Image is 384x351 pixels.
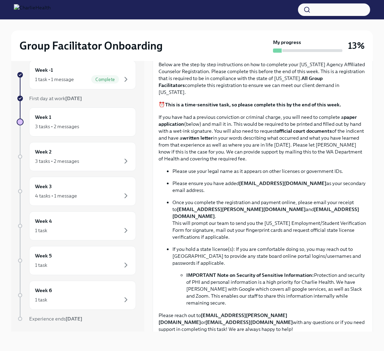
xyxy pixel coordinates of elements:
[35,227,47,234] div: 1 task
[35,123,79,130] div: 3 tasks • 2 messages
[159,114,357,127] strong: paper application
[165,102,341,108] strong: This is a time-sensitive task, so please complete this by the end of this week.
[35,217,52,225] h6: Week 4
[17,142,136,171] a: Week 23 tasks • 2 messages
[35,252,52,260] h6: Week 5
[35,192,77,199] div: 4 tasks • 1 message
[172,180,367,194] p: Please ensure you have added as your secondary email address.
[66,316,82,322] strong: [DATE]
[177,206,306,212] strong: [EMAIL_ADDRESS][PERSON_NAME][DOMAIN_NAME]
[159,61,367,96] p: Below are the step by step instructions on how to complete your [US_STATE] Agency Affiliated Coun...
[35,262,47,269] div: 1 task
[172,206,359,219] strong: [EMAIL_ADDRESS][DOMAIN_NAME]
[35,113,51,121] h6: Week 1
[159,114,367,162] p: If you have had a previous conviction or criminal charge, you will need to complete a (below) and...
[17,95,136,102] a: First day at work[DATE]
[172,168,367,175] p: Please use your legal name as it appears on other licenses or government IDs.
[35,148,52,156] h6: Week 2
[273,39,301,46] strong: My progress
[205,319,293,325] strong: [EMAIL_ADDRESS][DOMAIN_NAME]
[17,246,136,275] a: Week 51 task
[17,107,136,137] a: Week 13 tasks • 2 messages
[186,272,314,278] strong: IMPORTANT Note on Security of Sensitive Information:
[14,4,51,15] img: CharlieHealth
[29,316,82,322] span: Experience ends
[159,101,367,108] p: ⏰
[35,66,53,74] h6: Week -1
[29,95,82,102] span: First day at work
[35,296,47,303] div: 1 task
[35,287,52,294] h6: Week 6
[35,158,79,165] div: 3 tasks • 2 messages
[35,183,52,190] h6: Week 3
[91,77,119,82] span: Complete
[172,246,367,266] p: If you hold a state license(s): If you are comfortable doing so, you may reach out to [GEOGRAPHIC...
[182,135,213,141] strong: written letter
[186,272,367,306] li: Protection and security of PHI and personal information is a high priority for Charlie Health. We...
[17,211,136,240] a: Week 41 task
[19,39,163,53] h2: Group Facilitator Onboarding
[159,312,287,325] strong: [EMAIL_ADDRESS][PERSON_NAME][DOMAIN_NAME]
[17,177,136,206] a: Week 34 tasks • 1 message
[239,180,326,186] strong: [EMAIL_ADDRESS][DOMAIN_NAME]
[65,95,82,102] strong: [DATE]
[172,199,367,240] p: Once you complete the registration and payment online, please email your receipt to and . This wi...
[276,128,332,134] strong: official court documents
[17,281,136,310] a: Week 61 task
[35,76,74,83] div: 1 task • 1 message
[17,60,136,89] a: Week -11 task • 1 messageComplete
[159,75,323,88] strong: All Group Facilitators
[159,312,367,333] p: Please reach out to or with any questions or if you need support in completing this task! We are ...
[348,40,365,52] h3: 13%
